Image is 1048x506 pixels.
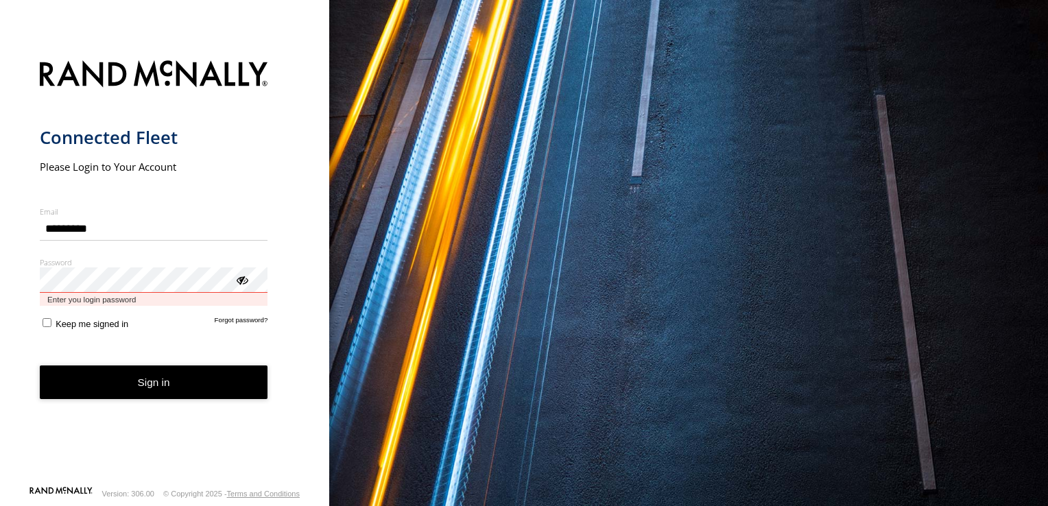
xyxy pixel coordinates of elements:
h1: Connected Fleet [40,126,268,149]
form: main [40,52,290,485]
a: Forgot password? [215,316,268,329]
label: Password [40,257,268,267]
span: Enter you login password [40,293,268,306]
div: Version: 306.00 [102,490,154,498]
div: © Copyright 2025 - [163,490,300,498]
img: Rand McNally [40,58,268,93]
h2: Please Login to Your Account [40,160,268,173]
input: Keep me signed in [43,318,51,327]
label: Email [40,206,268,217]
div: ViewPassword [235,272,248,286]
span: Keep me signed in [56,319,128,329]
button: Sign in [40,365,268,399]
a: Visit our Website [29,487,93,501]
a: Terms and Conditions [227,490,300,498]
